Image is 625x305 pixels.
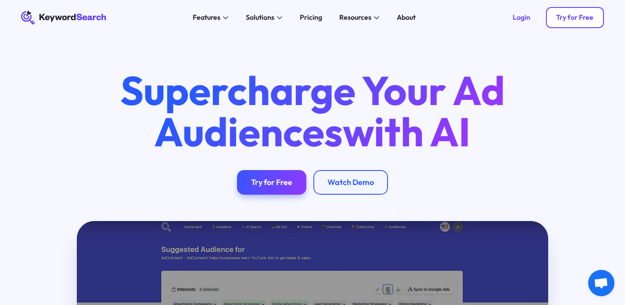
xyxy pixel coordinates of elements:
[237,170,306,195] a: Try for Free
[251,178,292,187] div: Try for Free
[300,12,322,23] div: Pricing
[392,11,421,25] a: About
[246,12,274,23] div: Solutions
[397,12,416,23] div: About
[103,70,522,152] h1: Supercharge Your Ad Audiences
[588,270,614,296] a: Open chat
[295,11,327,25] a: Pricing
[502,7,541,28] a: Login
[556,13,593,22] div: Try for Free
[546,7,604,28] a: Try for Free
[327,178,374,187] div: Watch Demo
[193,12,220,23] div: Features
[339,12,371,23] div: Resources
[343,106,471,157] span: with AI
[513,13,530,22] div: Login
